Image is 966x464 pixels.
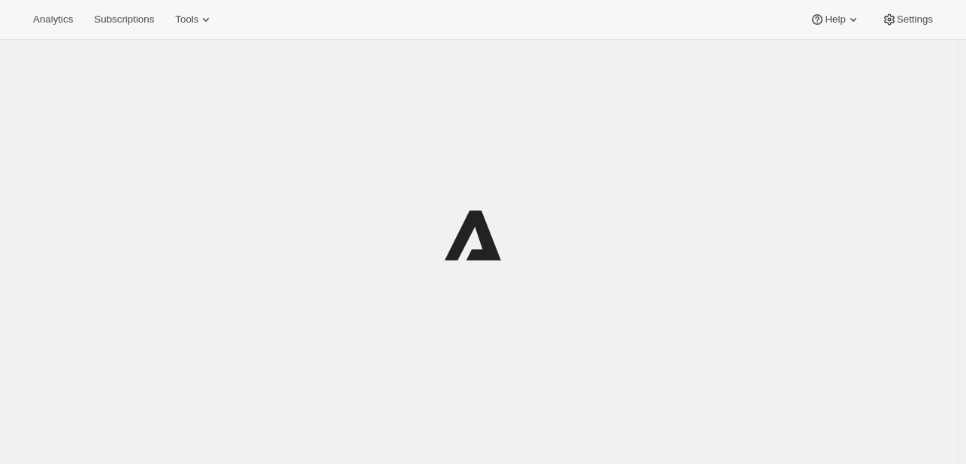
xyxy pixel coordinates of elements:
[24,9,82,30] button: Analytics
[94,14,154,26] span: Subscriptions
[873,9,942,30] button: Settings
[166,9,222,30] button: Tools
[85,9,163,30] button: Subscriptions
[801,9,869,30] button: Help
[825,14,845,26] span: Help
[33,14,73,26] span: Analytics
[897,14,933,26] span: Settings
[175,14,198,26] span: Tools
